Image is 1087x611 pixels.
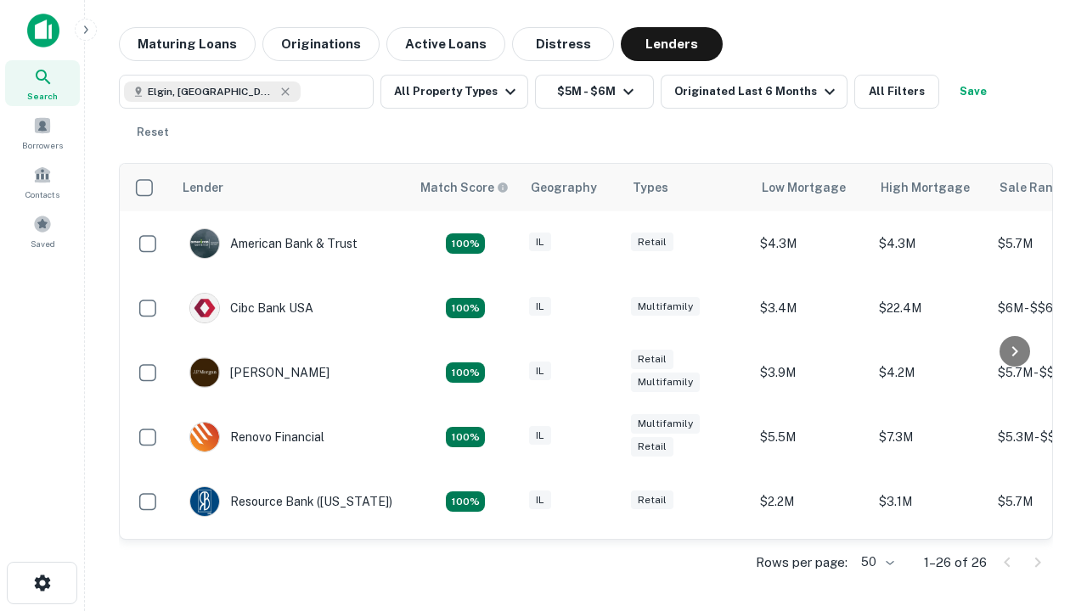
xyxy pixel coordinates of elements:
td: $4M [752,534,870,598]
div: IL [529,297,551,317]
button: Reset [126,115,180,149]
div: Multifamily [631,414,700,434]
iframe: Chat Widget [1002,475,1087,557]
div: Low Mortgage [762,177,846,198]
td: $4M [870,534,989,598]
div: Retail [631,233,673,252]
td: $4.3M [752,211,870,276]
div: [PERSON_NAME] [189,357,329,388]
div: Resource Bank ([US_STATE]) [189,486,392,517]
div: Geography [531,177,597,198]
img: picture [190,229,219,258]
button: Maturing Loans [119,27,256,61]
div: Retail [631,437,673,457]
div: Capitalize uses an advanced AI algorithm to match your search with the best lender. The match sco... [420,178,509,197]
a: Search [5,60,80,106]
button: Distress [512,27,614,61]
th: Types [622,164,752,211]
td: $22.4M [870,276,989,340]
button: All Filters [854,75,939,109]
button: All Property Types [380,75,528,109]
button: Active Loans [386,27,505,61]
p: 1–26 of 26 [924,552,987,573]
div: Multifamily [631,373,700,392]
th: Geography [521,164,622,211]
a: Borrowers [5,109,80,155]
div: IL [529,426,551,446]
div: Originated Last 6 Months [674,81,840,102]
td: $3.9M [752,340,870,405]
div: High Mortgage [881,177,970,198]
img: picture [190,294,219,322]
img: picture [190,358,219,387]
div: American Bank & Trust [189,228,358,259]
button: $5M - $6M [535,75,654,109]
button: Originated Last 6 Months [661,75,848,109]
span: Saved [31,237,55,250]
h6: Match Score [420,178,505,197]
img: capitalize-icon.png [27,14,59,48]
span: Borrowers [22,138,63,152]
span: Search [27,89,58,103]
div: Multifamily [631,297,700,317]
div: 50 [854,550,897,575]
div: IL [529,233,551,252]
div: IL [529,362,551,381]
div: Cibc Bank USA [189,293,313,323]
th: Lender [172,164,410,211]
div: Retail [631,490,673,510]
div: IL [529,490,551,510]
img: picture [190,487,219,516]
th: High Mortgage [870,164,989,211]
div: Matching Properties: 7, hasApolloMatch: undefined [446,233,485,254]
span: Contacts [25,188,59,201]
span: Elgin, [GEOGRAPHIC_DATA], [GEOGRAPHIC_DATA] [148,84,275,99]
button: Save your search to get updates of matches that match your search criteria. [946,75,1000,109]
img: picture [190,423,219,451]
th: Low Mortgage [752,164,870,211]
div: Matching Properties: 4, hasApolloMatch: undefined [446,362,485,383]
td: $4.2M [870,340,989,405]
div: Matching Properties: 4, hasApolloMatch: undefined [446,298,485,318]
td: $7.3M [870,405,989,469]
td: $3.4M [752,276,870,340]
a: Contacts [5,159,80,205]
div: Lender [183,177,223,198]
button: Originations [262,27,380,61]
a: Saved [5,208,80,254]
p: Rows per page: [756,552,848,573]
th: Capitalize uses an advanced AI algorithm to match your search with the best lender. The match sco... [410,164,521,211]
div: Matching Properties: 4, hasApolloMatch: undefined [446,491,485,512]
td: $4.3M [870,211,989,276]
div: Types [633,177,668,198]
button: Lenders [621,27,723,61]
div: Retail [631,350,673,369]
td: $5.5M [752,405,870,469]
td: $2.2M [752,469,870,534]
td: $3.1M [870,469,989,534]
div: Renovo Financial [189,422,324,452]
div: Matching Properties: 4, hasApolloMatch: undefined [446,427,485,447]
